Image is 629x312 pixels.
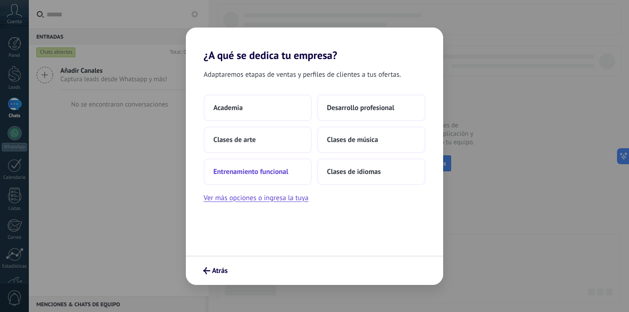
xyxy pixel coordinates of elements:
[213,103,243,112] span: Academia
[204,69,401,80] span: Adaptaremos etapas de ventas y perfiles de clientes a tus ofertas.
[327,167,381,176] span: Clases de idiomas
[204,126,312,153] button: Clases de arte
[317,158,425,185] button: Clases de idiomas
[212,268,228,274] span: Atrás
[186,28,443,62] h2: ¿A qué se dedica tu empresa?
[199,263,232,278] button: Atrás
[204,192,308,204] button: Ver más opciones o ingresa la tuya
[327,103,394,112] span: Desarrollo profesional
[317,95,425,121] button: Desarrollo profesional
[327,135,378,144] span: Clases de música
[204,95,312,121] button: Academia
[213,167,288,176] span: Entrenamiento funcional
[317,126,425,153] button: Clases de música
[204,158,312,185] button: Entrenamiento funcional
[213,135,256,144] span: Clases de arte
